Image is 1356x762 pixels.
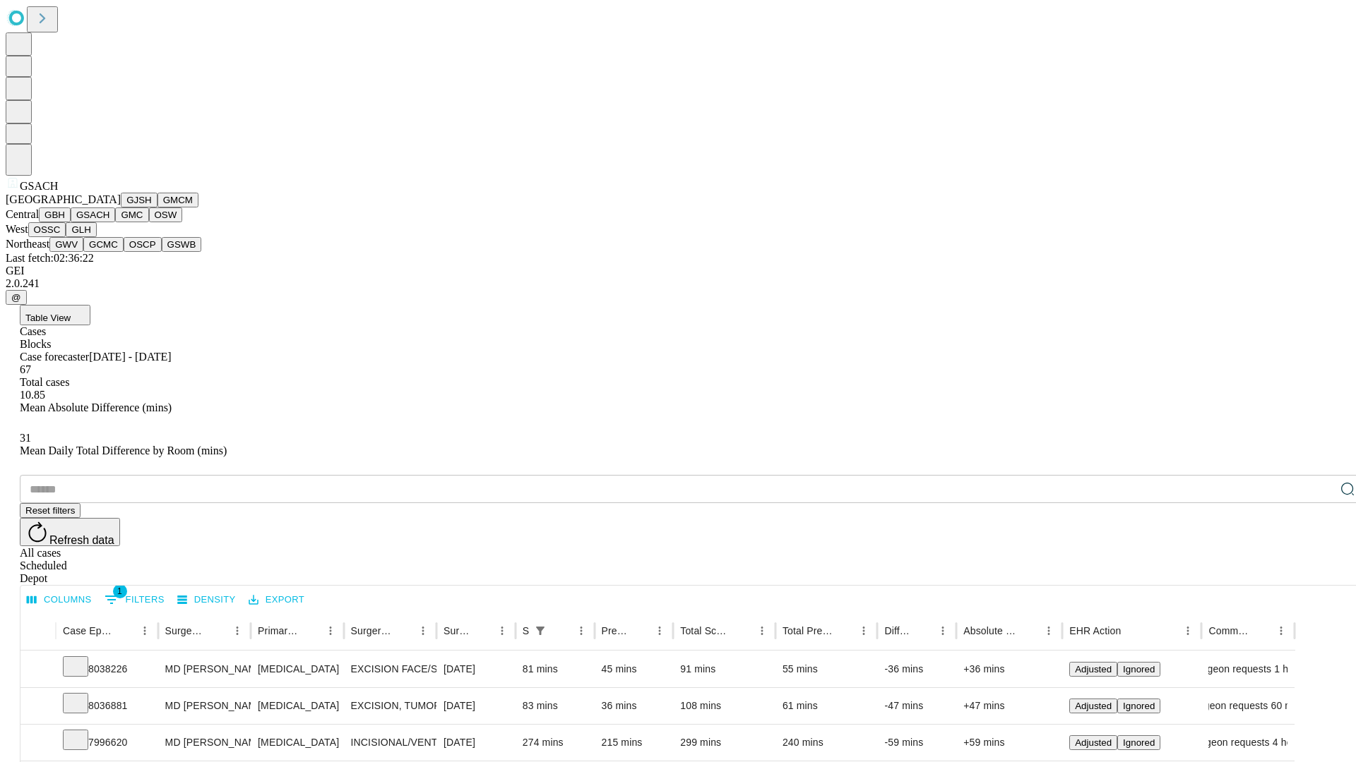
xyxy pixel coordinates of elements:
[884,625,912,636] div: Difference
[165,625,206,636] div: Surgeon Name
[165,688,244,724] div: MD [PERSON_NAME] Md
[1019,621,1039,641] button: Sort
[1039,621,1059,641] button: Menu
[913,621,933,641] button: Sort
[174,589,239,611] button: Density
[884,688,949,724] div: -47 mins
[444,725,509,761] div: [DATE]
[1075,701,1112,711] span: Adjusted
[20,401,172,413] span: Mean Absolute Difference (mins)
[63,651,151,687] div: 8038226
[165,651,244,687] div: MD [PERSON_NAME] Md
[963,651,1055,687] div: +36 mins
[63,625,114,636] div: Case Epic Id
[783,688,871,724] div: 61 mins
[444,625,471,636] div: Surgery Date
[6,265,1350,277] div: GEI
[25,313,71,323] span: Table View
[1069,698,1117,713] button: Adjusted
[680,625,731,636] div: Total Scheduled Duration
[6,290,27,305] button: @
[1178,621,1198,641] button: Menu
[963,688,1055,724] div: +47 mins
[162,237,202,252] button: GSWB
[732,621,752,641] button: Sort
[1123,664,1155,675] span: Ignored
[884,651,949,687] div: -36 mins
[11,292,21,303] span: @
[1208,688,1287,724] div: surgeon requests 60 mins
[444,688,509,724] div: [DATE]
[115,621,135,641] button: Sort
[602,651,667,687] div: 45 mins
[149,207,183,222] button: OSW
[602,725,667,761] div: 215 mins
[834,621,854,641] button: Sort
[523,688,588,724] div: 83 mins
[571,621,591,641] button: Menu
[135,621,155,641] button: Menu
[20,518,120,546] button: Refresh data
[1271,621,1291,641] button: Menu
[71,207,115,222] button: GSACH
[630,621,650,641] button: Sort
[20,432,31,444] span: 31
[1075,664,1112,675] span: Adjusted
[49,237,83,252] button: GWV
[89,351,171,363] span: [DATE] - [DATE]
[472,621,492,641] button: Sort
[83,237,124,252] button: GCMC
[49,534,114,546] span: Refresh data
[23,589,95,611] button: Select columns
[165,725,244,761] div: MD [PERSON_NAME] Md
[6,193,121,205] span: [GEOGRAPHIC_DATA]
[552,621,571,641] button: Sort
[20,376,69,388] span: Total cases
[301,621,321,641] button: Sort
[1117,735,1160,750] button: Ignored
[1123,701,1155,711] span: Ignored
[208,621,227,641] button: Sort
[680,688,768,724] div: 108 mins
[1194,651,1303,687] span: surgeon requests 1 hour
[1117,662,1160,677] button: Ignored
[1069,662,1117,677] button: Adjusted
[1069,625,1121,636] div: EHR Action
[650,621,670,641] button: Menu
[1251,621,1271,641] button: Sort
[351,688,429,724] div: EXCISION, TUMOR, SOFT TISSUE OF THIGH OR KNEE AREA, SUBCUTANEIOUS; 3 CM OR GREATER
[530,621,550,641] button: Show filters
[157,193,198,207] button: GMCM
[523,651,588,687] div: 81 mins
[1123,737,1155,748] span: Ignored
[258,625,299,636] div: Primary Service
[20,351,89,363] span: Case forecaster
[258,651,336,687] div: [MEDICAL_DATA]
[783,625,833,636] div: Total Predicted Duration
[28,731,49,756] button: Expand
[6,252,94,264] span: Last fetch: 02:36:22
[25,505,75,516] span: Reset filters
[1208,651,1287,687] div: surgeon requests 1 hour
[321,621,340,641] button: Menu
[1208,725,1287,761] div: Surgeon requests 4 hours
[351,625,392,636] div: Surgery Name
[680,725,768,761] div: 299 mins
[444,651,509,687] div: [DATE]
[602,688,667,724] div: 36 mins
[245,589,308,611] button: Export
[1190,688,1307,724] span: surgeon requests 60 mins
[523,625,529,636] div: Scheduled In Room Duration
[20,389,45,401] span: 10.85
[28,222,66,237] button: OSSC
[1190,725,1307,761] span: Surgeon requests 4 hours
[933,621,953,641] button: Menu
[63,688,151,724] div: 8036881
[963,725,1055,761] div: +59 mins
[6,208,39,220] span: Central
[66,222,96,237] button: GLH
[1075,737,1112,748] span: Adjusted
[121,193,157,207] button: GJSH
[1208,625,1249,636] div: Comments
[783,651,871,687] div: 55 mins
